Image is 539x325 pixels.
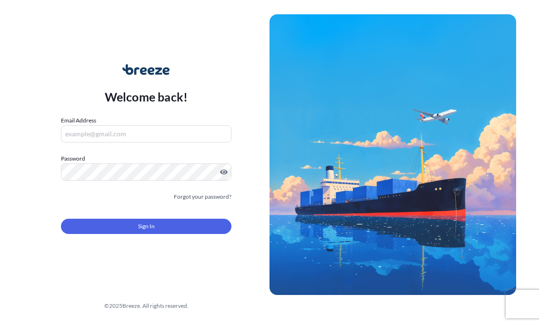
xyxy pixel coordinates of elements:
[138,222,155,231] span: Sign In
[105,89,188,104] p: Welcome back!
[61,116,96,125] label: Email Address
[269,14,516,295] img: Ship illustration
[61,219,231,234] button: Sign In
[61,125,231,142] input: example@gmail.com
[23,301,269,311] div: © 2025 Breeze. All rights reserved.
[174,192,231,202] a: Forgot your password?
[61,154,231,163] label: Password
[220,168,228,176] button: Show password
